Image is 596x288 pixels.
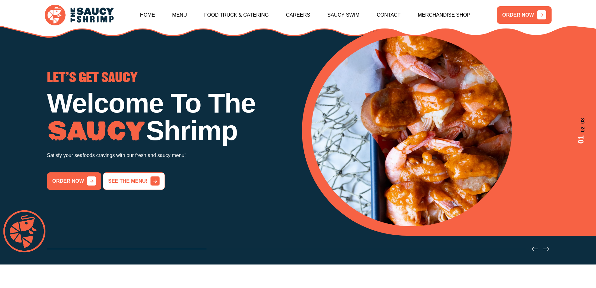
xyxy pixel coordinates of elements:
[311,35,587,226] div: 1 / 3
[140,2,155,29] a: Home
[103,172,165,190] a: See the menu!
[45,5,114,26] img: logo
[47,72,138,84] span: LET'S GET SAUCY
[377,2,400,29] a: Contact
[47,72,294,190] div: 1 / 3
[47,121,146,141] img: Image
[543,246,549,252] button: Next slide
[311,35,512,226] img: Banner Image
[575,118,587,123] span: 03
[286,2,310,29] a: Careers
[172,2,187,29] a: Menu
[497,6,551,24] a: ORDER NOW
[47,89,294,144] h1: Welcome To The Shrimp
[47,151,294,160] p: Satisfy your seafoods cravings with our fresh and saucy menu!
[204,2,269,29] a: Food Truck & Catering
[47,172,101,190] a: order now
[418,2,470,29] a: Merchandise Shop
[327,2,359,29] a: Saucy Swim
[532,246,538,252] button: Previous slide
[575,127,587,132] span: 02
[575,135,587,144] span: 01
